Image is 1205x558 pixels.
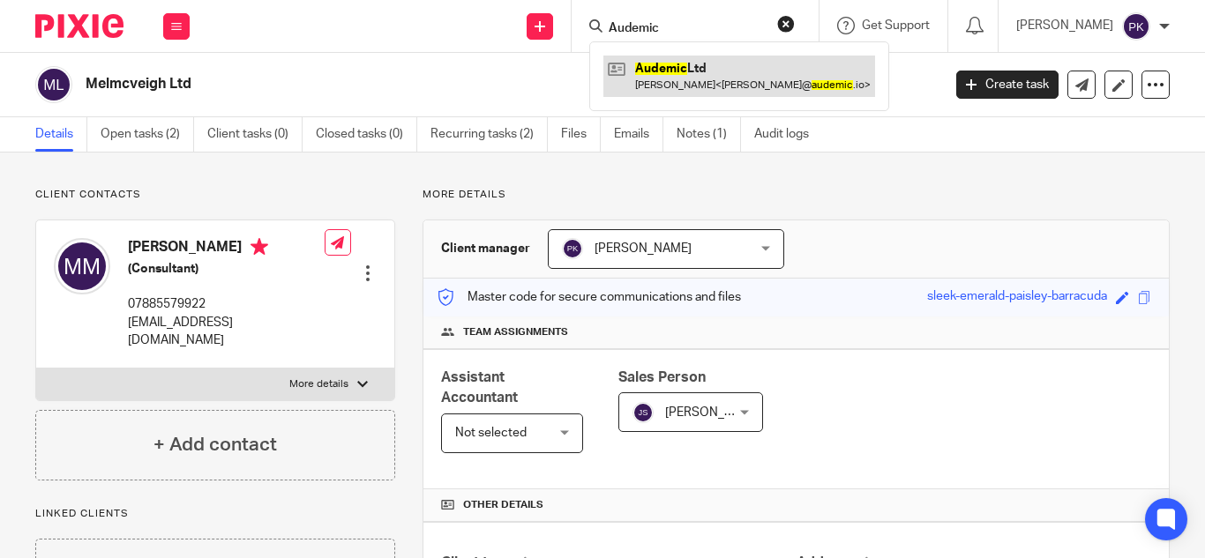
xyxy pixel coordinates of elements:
[207,117,303,152] a: Client tasks (0)
[441,240,530,257] h3: Client manager
[1016,17,1113,34] p: [PERSON_NAME]
[101,117,194,152] a: Open tasks (2)
[455,427,527,439] span: Not selected
[86,75,761,93] h2: Melmcveigh Ltd
[437,288,741,306] p: Master code for secure communications and files
[54,238,110,294] img: svg%3E
[862,19,930,32] span: Get Support
[289,377,348,391] p: More details
[956,71,1059,99] a: Create task
[754,117,822,152] a: Audit logs
[128,295,325,313] p: 07885579922
[441,370,518,405] span: Assistant Accountant
[430,117,548,152] a: Recurring tasks (2)
[35,507,395,521] p: Linked clients
[128,260,325,278] h5: (Consultant)
[1122,12,1150,41] img: svg%3E
[632,402,654,423] img: svg%3E
[35,117,87,152] a: Details
[316,117,417,152] a: Closed tasks (0)
[561,117,601,152] a: Files
[607,21,766,37] input: Search
[677,117,741,152] a: Notes (1)
[35,188,395,202] p: Client contacts
[463,498,543,512] span: Other details
[35,14,123,38] img: Pixie
[614,117,663,152] a: Emails
[665,406,762,419] span: [PERSON_NAME]
[153,431,277,458] h4: + Add contact
[562,238,583,259] img: svg%3E
[595,242,692,255] span: [PERSON_NAME]
[128,314,325,350] p: [EMAIL_ADDRESS][DOMAIN_NAME]
[251,238,268,256] i: Primary
[618,370,706,384] span: Sales Person
[927,287,1107,308] div: sleek-emerald-paisley-barracuda
[423,188,1170,202] p: More details
[35,66,72,103] img: svg%3E
[777,15,795,33] button: Clear
[463,325,568,339] span: Team assignments
[128,238,325,260] h4: [PERSON_NAME]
